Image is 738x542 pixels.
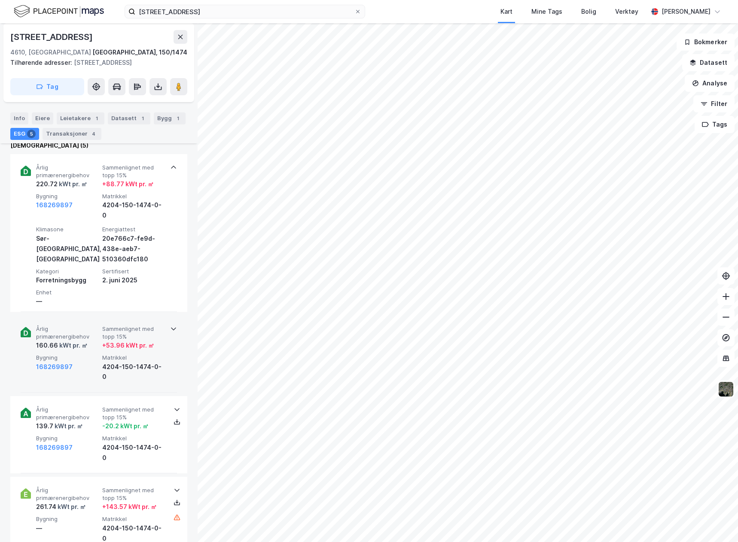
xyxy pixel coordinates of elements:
div: [STREET_ADDRESS] [10,30,95,44]
div: + 143.57 kWt pr. ㎡ [102,502,157,512]
iframe: Chat Widget [695,501,738,542]
button: 168269897 [36,200,73,210]
div: Bygg [154,112,186,124]
span: Matrikkel [102,435,165,442]
span: Energiattest [102,226,165,233]
button: 168269897 [36,442,73,453]
div: kWt pr. ㎡ [53,421,83,431]
button: Tag [10,78,84,95]
button: Analyse [685,75,735,92]
span: Bygning [36,515,99,523]
div: 4204-150-1474-0-0 [102,442,165,463]
div: 261.74 [36,502,86,512]
div: 1 [92,114,101,123]
div: 1 [174,114,182,123]
div: Bolig [581,6,596,17]
span: Sammenlignet med topp 15% [102,164,165,179]
div: [PERSON_NAME] [662,6,711,17]
div: Transaksjoner [43,128,101,140]
span: Sammenlignet med topp 15% [102,325,165,340]
button: Datasett [682,54,735,71]
div: Datasett [108,112,150,124]
img: logo.f888ab2527a4732fd821a326f86c7f29.svg [14,4,104,19]
button: Filter [693,95,735,112]
div: 4 [89,130,98,138]
div: 4204-150-1474-0-0 [102,200,165,221]
div: Eiere [32,112,53,124]
span: Sammenlignet med topp 15% [102,487,165,502]
span: Enhet [36,289,99,296]
span: Tilhørende adresser: [10,59,74,66]
div: [STREET_ADDRESS] [10,58,180,68]
span: Årlig primærenergibehov [36,406,99,421]
div: — [36,523,99,533]
span: Klimasone [36,226,99,233]
div: kWt pr. ㎡ [58,340,88,351]
div: Info [10,112,28,124]
div: Mine Tags [531,6,562,17]
div: [GEOGRAPHIC_DATA], 150/1474 [92,47,187,58]
span: Matrikkel [102,515,165,523]
button: 168269897 [36,362,73,372]
div: — [36,296,99,306]
div: 4204-150-1474-0-0 [102,362,165,382]
span: Årlig primærenergibehov [36,164,99,179]
span: Kategori [36,268,99,275]
div: Verktøy [615,6,638,17]
div: kWt pr. ㎡ [56,502,86,512]
div: Kart [500,6,512,17]
div: 139.7 [36,421,83,431]
div: 1 [138,114,147,123]
div: ESG [10,128,39,140]
div: [DEMOGRAPHIC_DATA] (5) [10,140,187,151]
span: Bygning [36,354,99,361]
span: Årlig primærenergibehov [36,325,99,340]
div: 5 [27,130,36,138]
span: Matrikkel [102,354,165,361]
span: Bygning [36,193,99,200]
div: kWt pr. ㎡ [58,179,87,189]
button: Bokmerker [677,33,735,51]
div: 220.72 [36,179,87,189]
div: Kontrollprogram for chat [695,501,738,542]
div: 20e766c7-fe9d-438e-aeb7-510360dfc180 [102,233,165,264]
div: 2. juni 2025 [102,275,165,285]
div: 4610, [GEOGRAPHIC_DATA] [10,47,91,58]
div: + 88.77 kWt pr. ㎡ [102,179,154,189]
div: -20.2 kWt pr. ㎡ [102,421,149,431]
div: 160.66 [36,340,88,351]
div: Leietakere [57,112,104,124]
div: + 53.96 kWt pr. ㎡ [102,340,154,351]
span: Sammenlignet med topp 15% [102,406,165,421]
span: Matrikkel [102,193,165,200]
span: Årlig primærenergibehov [36,487,99,502]
img: 9k= [718,381,734,397]
div: Forretningsbygg [36,275,99,285]
input: Søk på adresse, matrikkel, gårdeiere, leietakere eller personer [135,5,354,18]
span: Sertifisert [102,268,165,275]
div: Sør-[GEOGRAPHIC_DATA], [GEOGRAPHIC_DATA] [36,233,99,264]
span: Bygning [36,435,99,442]
button: Tags [695,116,735,133]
